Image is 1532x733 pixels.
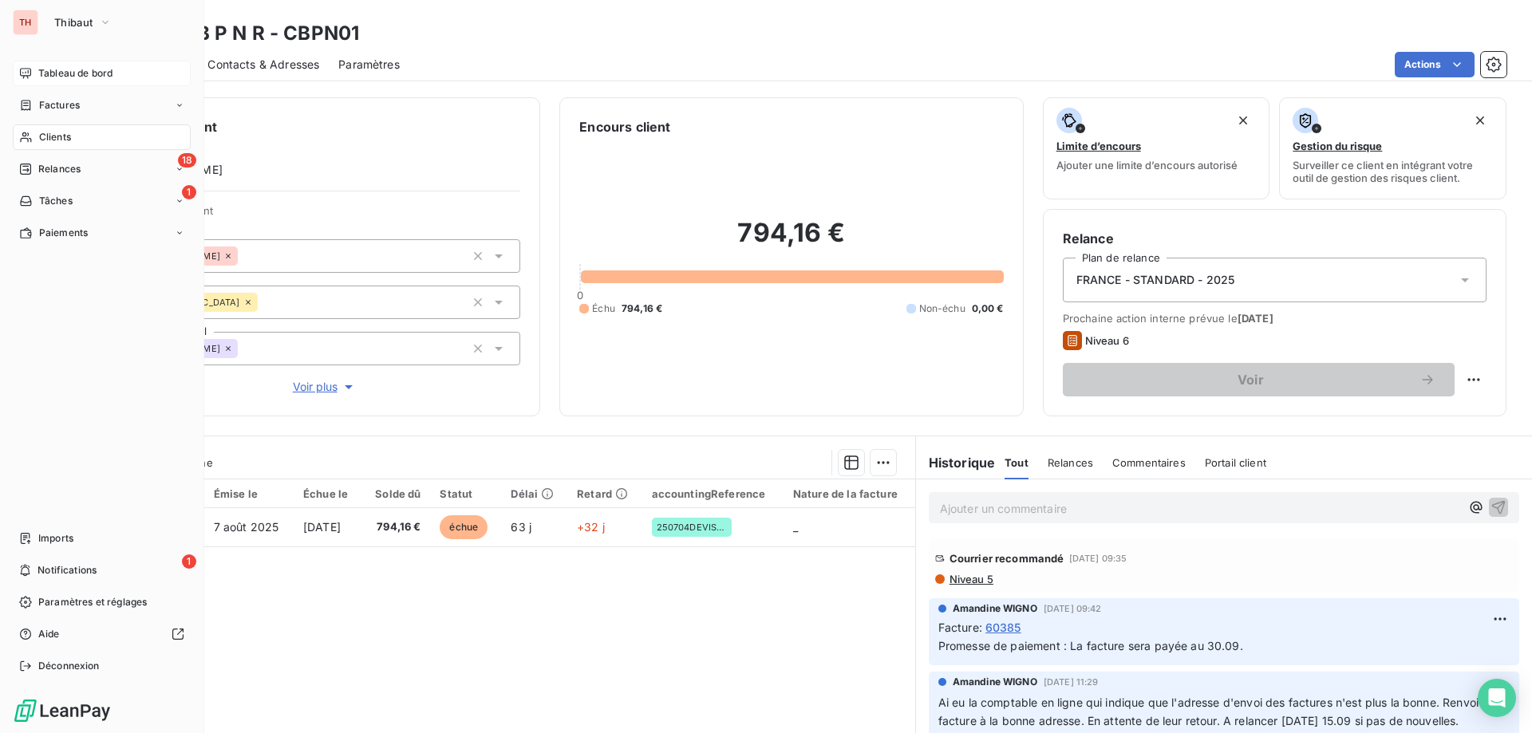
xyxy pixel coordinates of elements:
[1063,229,1487,248] h6: Relance
[128,378,520,396] button: Voir plus
[128,204,520,227] span: Propriétés Client
[511,520,531,534] span: 63 j
[793,487,906,500] div: Nature de la facture
[916,453,996,472] h6: Historique
[1478,679,1516,717] div: Open Intercom Messenger
[938,619,982,636] span: Facture :
[1076,272,1235,288] span: FRANCE - STANDARD - 2025
[38,595,147,609] span: Paramètres et réglages
[577,487,632,500] div: Retard
[440,515,488,539] span: échue
[1048,456,1093,469] span: Relances
[207,57,319,73] span: Contacts & Adresses
[948,573,993,585] span: Niveau 5
[13,698,112,723] img: Logo LeanPay
[182,185,196,199] span: 1
[140,19,359,48] h3: SARL B P N R - CBPN01
[38,659,100,673] span: Déconnexion
[657,522,727,532] span: 250704DEVIS27990N
[182,554,196,569] span: 1
[178,153,196,167] span: 18
[258,295,270,309] input: Ajouter une valeur
[39,98,80,112] span: Factures
[238,341,251,356] input: Ajouter une valeur
[950,552,1064,565] span: Courrier recommandé
[577,520,605,534] span: +32 j
[622,301,662,316] span: 794,16 €
[293,379,357,395] span: Voir plus
[577,289,583,301] span: 0
[1056,159,1238,171] span: Ajouter une limite d’encours autorisé
[938,639,1243,652] span: Promesse de paiement : La facture sera payée au 30.09.
[440,487,492,500] div: Statut
[1293,140,1382,152] span: Gestion du risque
[238,249,251,263] input: Ajouter une valeur
[1082,373,1419,386] span: Voir
[953,675,1037,689] span: Amandine WIGNO
[1279,97,1506,199] button: Gestion du risqueSurveiller ce client en intégrant votre outil de gestion des risques client.
[38,627,60,641] span: Aide
[1063,363,1455,396] button: Voir
[1005,456,1029,469] span: Tout
[13,10,38,35] div: TH
[972,301,1004,316] span: 0,00 €
[38,563,97,577] span: Notifications
[38,66,113,81] span: Tableau de bord
[938,696,1511,727] span: Ai eu la comptable en ligne qui indique que l'adresse d'envoi des factures n'est plus la bonne. R...
[214,487,284,500] div: Émise le
[1293,159,1493,184] span: Surveiller ce client en intégrant votre outil de gestion des risques client.
[38,531,73,546] span: Imports
[793,520,798,534] span: _
[38,162,81,176] span: Relances
[1069,554,1127,563] span: [DATE] 09:35
[511,487,558,500] div: Délai
[39,194,73,208] span: Tâches
[1085,334,1129,347] span: Niveau 6
[303,520,341,534] span: [DATE]
[39,226,88,240] span: Paiements
[1238,312,1273,325] span: [DATE]
[338,57,400,73] span: Paramètres
[1043,97,1270,199] button: Limite d’encoursAjouter une limite d’encours autorisé
[1044,604,1102,613] span: [DATE] 09:42
[54,16,93,29] span: Thibaut
[1395,52,1475,77] button: Actions
[1112,456,1186,469] span: Commentaires
[1044,677,1099,687] span: [DATE] 11:29
[985,619,1021,636] span: 60385
[592,301,615,316] span: Échu
[1063,312,1487,325] span: Prochaine action interne prévue le
[579,117,670,136] h6: Encours client
[39,130,71,144] span: Clients
[371,487,421,500] div: Solde dû
[579,217,1003,265] h2: 794,16 €
[13,621,191,647] a: Aide
[214,520,279,534] span: 7 août 2025
[303,487,352,500] div: Échue le
[97,117,520,136] h6: Informations client
[652,487,774,500] div: accountingReference
[953,601,1037,616] span: Amandine WIGNO
[371,519,421,535] span: 794,16 €
[919,301,965,316] span: Non-échu
[1056,140,1141,152] span: Limite d’encours
[1205,456,1266,469] span: Portail client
